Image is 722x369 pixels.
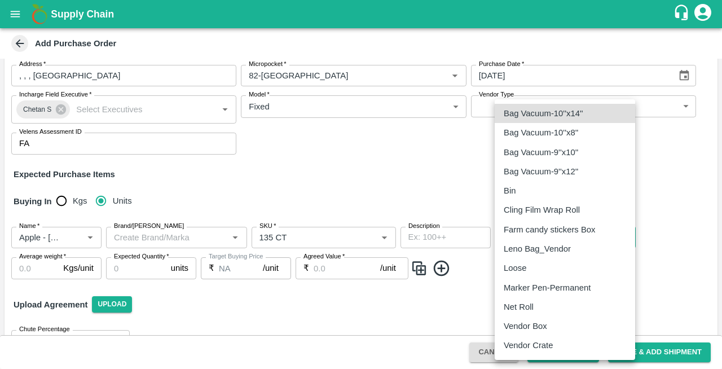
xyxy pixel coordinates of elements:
[504,223,596,236] p: Farm candy stickers Box
[504,301,534,313] p: Net Roll
[504,146,578,159] p: Bag Vacuum-9''x10''
[504,282,591,294] p: Marker Pen-Permanent
[504,243,571,255] p: Leno Bag_Vendor
[504,165,578,178] p: Bag Vacuum-9''x12''
[504,107,583,120] p: Bag Vacuum-10''x14''
[504,339,553,352] p: Vendor Crate
[504,262,526,274] p: Loose
[504,320,547,332] p: Vendor Box
[504,126,578,139] p: Bag Vacuum-10''x8''
[504,184,516,197] p: Bin
[504,204,580,216] p: Cling Film Wrap Roll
